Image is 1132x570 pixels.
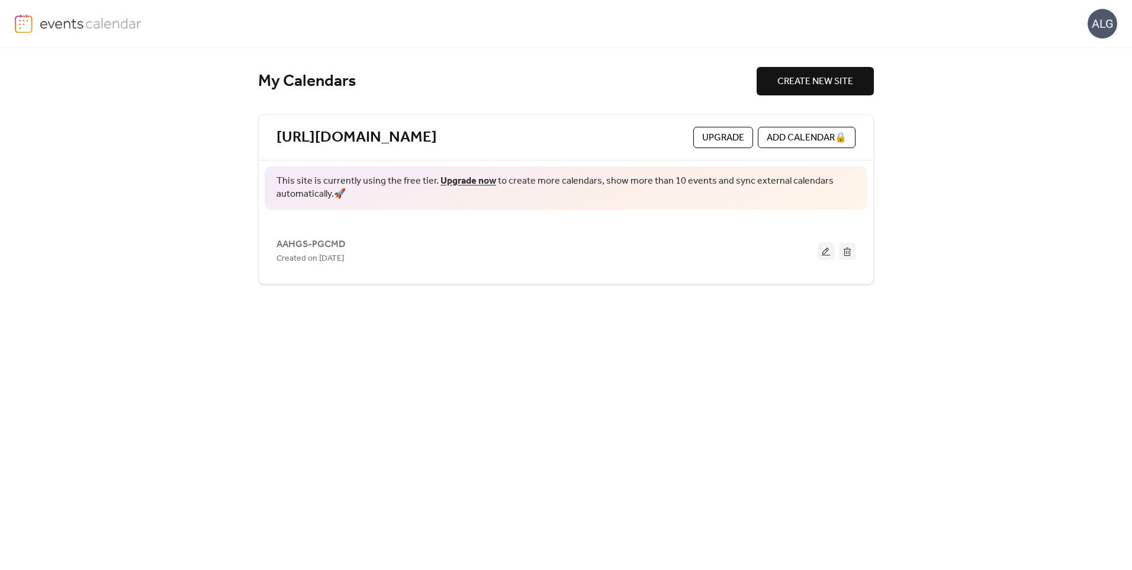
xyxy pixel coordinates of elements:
div: My Calendars [258,71,757,92]
span: CREATE NEW SITE [777,75,853,89]
span: This site is currently using the free tier. to create more calendars, show more than 10 events an... [276,175,856,201]
button: Upgrade [693,127,753,148]
img: logo-type [40,14,142,32]
a: Upgrade now [440,172,496,190]
span: Created on [DATE] [276,252,344,266]
div: ALG [1088,9,1117,39]
span: Upgrade [702,131,744,145]
a: [URL][DOMAIN_NAME] [276,128,437,148]
img: logo [15,14,33,33]
button: CREATE NEW SITE [757,67,874,95]
a: AAHGS-PGCMD [276,241,345,248]
span: AAHGS-PGCMD [276,238,345,252]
